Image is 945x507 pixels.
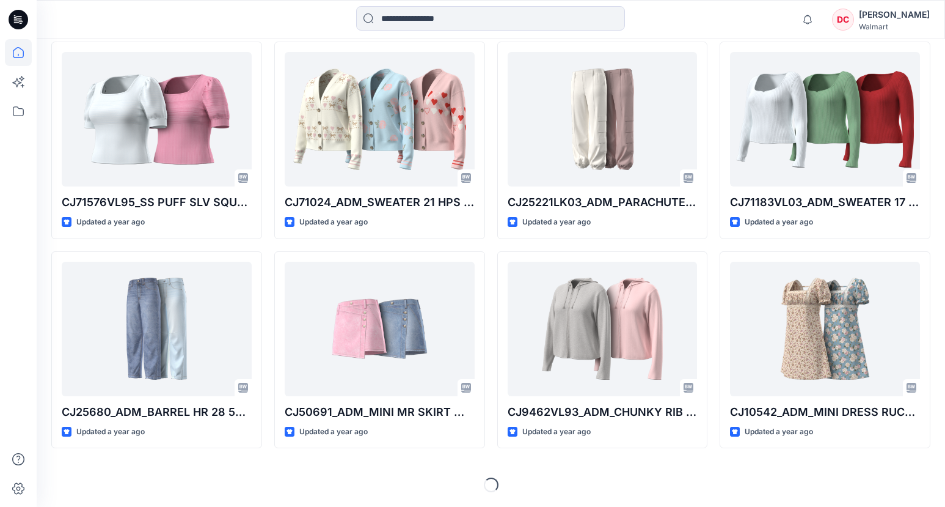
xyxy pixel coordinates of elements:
p: CJ9462VL93_ADM_CHUNKY RIB SKINNY ZIP HOODIE [508,404,698,421]
p: Updated a year ago [76,426,145,439]
p: Updated a year ago [299,216,368,229]
p: CJ25680_ADM_BARREL HR 28 5PKT [62,404,252,421]
a: CJ71024_ADM_SWEATER 21 HPS JACQUARD [285,52,475,187]
p: CJ71576VL95_SS PUFF SLV SQUARE NECK RIB TOP [62,194,252,211]
p: Updated a year ago [76,216,145,229]
a: CJ25680_ADM_BARREL HR 28 5PKT [62,262,252,396]
p: Updated a year ago [745,426,813,439]
div: [PERSON_NAME] [859,7,930,22]
p: Updated a year ago [522,426,591,439]
div: Walmart [859,22,930,31]
p: CJ50691_ADM_MINI MR SKIRT WRAP FRONT [285,404,475,421]
p: CJ25221LK03_ADM_PARACHUTE 27 LR TOGGLE [508,194,698,211]
p: Updated a year ago [745,216,813,229]
a: CJ71576VL95_SS PUFF SLV SQUARE NECK RIB TOP [62,52,252,187]
p: Updated a year ago [299,426,368,439]
div: DC [832,9,854,31]
p: CJ71024_ADM_SWEATER 21 HPS JACQUARD [285,194,475,211]
p: CJ10542_ADM_MINI DRESS RUCHED BODICE LACE TRIM [730,404,920,421]
a: CJ71183VL03_ADM_SWEATER 17 HPS SWEETHEART NECKLINE LS [730,52,920,187]
p: CJ71183VL03_ADM_SWEATER 17 HPS SWEETHEART NECKLINE LS [730,194,920,211]
a: CJ9462VL93_ADM_CHUNKY RIB SKINNY ZIP HOODIE [508,262,698,396]
p: Updated a year ago [522,216,591,229]
a: CJ10542_ADM_MINI DRESS RUCHED BODICE LACE TRIM [730,262,920,396]
a: CJ25221LK03_ADM_PARACHUTE 27 LR TOGGLE [508,52,698,187]
a: CJ50691_ADM_MINI MR SKIRT WRAP FRONT [285,262,475,396]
